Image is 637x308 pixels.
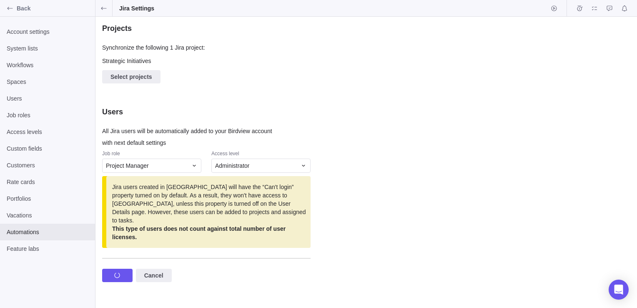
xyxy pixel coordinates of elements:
[119,4,154,13] span: Jira Settings
[102,107,123,117] h3: Users
[7,61,88,69] span: Workflows
[7,28,88,36] span: Account settings
[619,6,630,13] a: Notifications
[102,57,151,65] a: Strategic Initiatives
[7,178,88,186] span: Rate cards
[619,3,630,14] span: Notifications
[102,127,311,135] span: All Jira users will be automatically added to your Birdview account
[548,3,560,14] span: Start timer
[211,150,311,159] div: Access level
[102,23,132,33] h3: Projects
[7,211,88,220] span: Vacations
[604,3,615,14] span: Approval requests
[574,6,585,13] a: Time logs
[7,94,88,103] span: Users
[112,225,307,241] span: This type of users does not count against total number of user licenses.
[102,55,311,67] div: grid
[604,6,615,13] a: Approval requests
[144,270,163,280] span: Cancel
[7,44,88,53] span: System lists
[7,245,88,253] span: Feature labs
[110,72,152,82] span: Select projects
[589,3,600,14] span: My assignments
[7,78,88,86] span: Spaces
[112,183,307,225] span: Jira users created in [GEOGRAPHIC_DATA] will have the “Can't login” property turned on by default...
[102,58,151,64] span: Strategic Initiatives
[7,144,88,153] span: Custom fields
[7,161,88,169] span: Customers
[7,128,88,136] span: Access levels
[574,3,585,14] span: Time logs
[136,269,172,282] span: Cancel
[589,6,600,13] a: My assignments
[102,150,201,159] div: Job role
[102,43,311,52] span: Synchronize the following 1 Jira project:
[102,70,161,83] span: Select projects
[215,162,249,170] span: Administrator
[7,228,88,236] span: Automations
[7,111,88,119] span: Job roles
[17,4,92,13] span: Back
[106,162,149,170] span: Project Manager
[609,280,629,300] div: Open Intercom Messenger
[7,194,88,203] span: Portfolios
[102,139,311,147] span: with next default settings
